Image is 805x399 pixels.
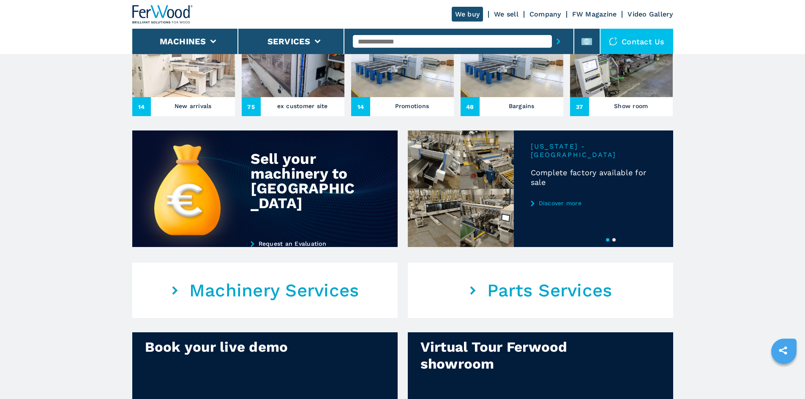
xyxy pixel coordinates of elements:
iframe: Chat [769,361,799,393]
a: ex customer site75ex customer site [242,30,344,116]
button: 1 [606,238,609,242]
img: Ferwood [132,5,193,24]
h3: Bargains [509,100,535,112]
a: sharethis [772,340,794,361]
button: Machines [160,36,206,46]
button: Services [267,36,311,46]
div: Virtual Tour Ferwood showroom [420,339,612,372]
em: Parts Services [487,280,612,301]
span: 14 [351,97,370,116]
h3: ex customer site [277,100,328,112]
img: Bargains [461,30,563,97]
button: submit-button [552,32,565,51]
a: FW Magazine [572,10,617,18]
a: Request an Evaluation [251,240,367,247]
h3: Promotions [395,100,429,112]
div: Contact us [600,29,673,54]
a: Parts Services [408,263,673,318]
a: Bargains48Bargains [461,30,563,116]
div: Book your live demo [145,339,337,356]
a: We sell [494,10,518,18]
span: 14 [132,97,151,116]
img: Contact us [609,37,617,46]
a: Show room37Show room [570,30,673,116]
div: Sell your machinery to [GEOGRAPHIC_DATA] [251,152,361,211]
span: 37 [570,97,589,116]
a: We buy [452,7,483,22]
h3: New arrivals [175,100,212,112]
a: Machinery Services [132,263,398,318]
span: 48 [461,97,480,116]
img: Promotions [351,30,454,97]
a: New arrivals14New arrivals [132,30,235,116]
a: Promotions14Promotions [351,30,454,116]
img: ex customer site [242,30,344,97]
span: 75 [242,97,261,116]
a: Company [529,10,561,18]
img: New arrivals [132,30,235,97]
img: Complete factory available for sale [408,130,514,247]
button: 2 [612,238,616,242]
h3: Show room [614,100,648,112]
a: Video Gallery [628,10,673,18]
a: Discover more [531,200,656,206]
img: Sell your machinery to Ferwood [132,130,398,247]
img: Show room [570,30,673,97]
em: Machinery Services [189,280,359,301]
